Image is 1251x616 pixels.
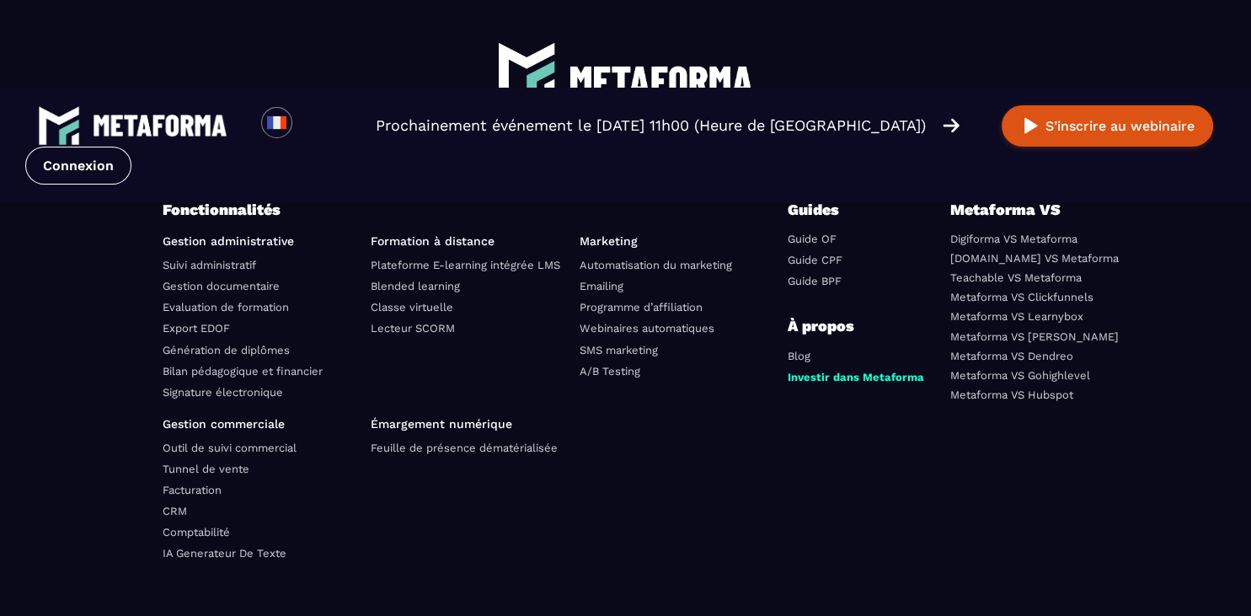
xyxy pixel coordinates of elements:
[163,525,230,538] a: Comptabilité
[580,364,640,377] a: A/B Testing
[950,368,1090,381] a: Metaforma VS Gohighlevel
[371,301,453,313] a: Classe virtuelle
[950,291,1093,303] a: Metaforma VS Clickfunnels
[569,66,754,96] img: logo
[371,322,455,335] a: Lecteur SCORM
[1020,115,1041,137] img: play
[292,107,334,144] div: Search for option
[950,233,1077,245] a: Digiforma VS Metaforma
[163,343,290,356] a: Génération de diplômes
[950,329,1119,342] a: Metaforma VS [PERSON_NAME]
[788,198,889,222] p: Guides
[163,441,297,453] a: Outil de suivi commercial
[788,233,837,245] a: Guide OF
[950,349,1073,362] a: Metaforma VS Dendreo
[950,310,1083,323] a: Metaforma VS Learnybox
[580,322,714,335] a: Webinaires automatiques
[788,370,924,383] a: Investir dans Metaforma
[371,259,560,271] a: Plateforme E-learning intégrée LMS
[163,385,283,398] a: Signature électronique
[307,115,319,136] input: Search for option
[580,343,658,356] a: SMS marketing
[163,198,789,222] p: Fonctionnalités
[376,114,926,137] p: Prochainement événement le [DATE] 11h00 (Heure de [GEOGRAPHIC_DATA])
[580,259,732,271] a: Automatisation du marketing
[950,252,1119,265] a: [DOMAIN_NAME] VS Metaforma
[25,147,131,185] a: Connexion
[163,504,187,517] a: CRM
[950,388,1073,400] a: Metaforma VS Hubspot
[1002,105,1213,147] button: S’inscrire au webinaire
[950,198,1089,222] p: Metaforma VS
[163,546,286,559] a: IA Generateur De Texte
[163,364,323,377] a: Bilan pédagogique et financier
[163,322,230,335] a: Export EDOF
[163,462,249,474] a: Tunnel de vente
[788,314,937,338] p: À propos
[580,280,623,292] a: Emailing
[580,301,703,313] a: Programme d’affiliation
[163,280,280,292] a: Gestion documentaire
[38,104,80,147] img: logo
[371,441,558,453] a: Feuille de présence dématérialisée
[266,112,287,133] img: fr
[163,416,359,430] p: Gestion commerciale
[950,271,1082,284] a: Teachable VS Metaforma
[943,116,960,135] img: arrow-right
[497,40,556,99] img: logo
[788,275,842,287] a: Guide BPF
[371,234,567,248] p: Formation à distance
[371,280,460,292] a: Blended learning
[163,301,289,313] a: Evaluation de formation
[93,115,227,137] img: logo
[371,416,567,430] p: Émargement numérique
[580,234,776,248] p: Marketing
[163,259,256,271] a: Suivi administratif
[163,234,359,248] p: Gestion administrative
[788,254,842,266] a: Guide CPF
[163,483,222,495] a: Facturation
[788,349,810,362] a: Blog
